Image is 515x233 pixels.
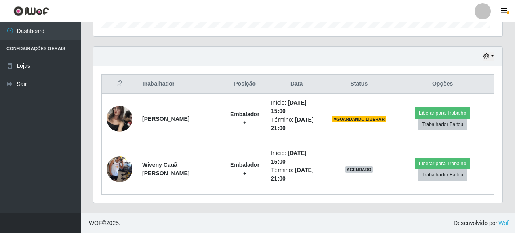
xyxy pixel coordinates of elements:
th: Trabalhador [137,75,223,94]
li: Término: [271,115,322,132]
time: [DATE] 15:00 [271,99,307,114]
strong: Wiveny Cauã [PERSON_NAME] [142,162,189,176]
img: 1628262185809.jpeg [107,101,132,136]
span: Desenvolvido por [454,219,509,227]
span: IWOF [87,220,102,226]
strong: Embalador + [230,111,259,126]
button: Trabalhador Faltou [418,169,467,181]
button: Liberar para Trabalho [415,158,470,169]
th: Data [266,75,327,94]
time: [DATE] 15:00 [271,150,307,165]
span: AGUARDANDO LIBERAR [332,116,386,122]
span: AGENDADO [345,166,373,173]
img: CoreUI Logo [13,6,49,16]
button: Trabalhador Faltou [418,119,467,130]
li: Início: [271,99,322,115]
li: Término: [271,166,322,183]
th: Opções [391,75,494,94]
span: © 2025 . [87,219,120,227]
button: Liberar para Trabalho [415,107,470,119]
strong: [PERSON_NAME] [142,115,189,122]
strong: Embalador + [230,162,259,176]
img: 1755554468371.jpeg [107,146,132,192]
li: Início: [271,149,322,166]
a: iWof [497,220,509,226]
th: Posição [223,75,266,94]
th: Status [327,75,391,94]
